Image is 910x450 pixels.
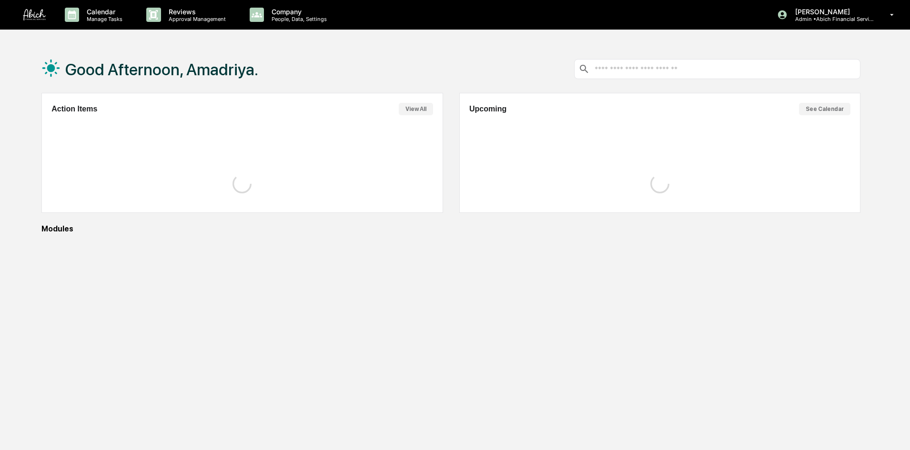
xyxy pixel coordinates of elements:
[788,16,876,22] p: Admin • Abich Financial Services
[79,16,127,22] p: Manage Tasks
[161,16,231,22] p: Approval Management
[41,224,860,233] div: Modules
[51,105,97,113] h2: Action Items
[65,60,258,79] h1: Good Afternoon, Amadriya.
[399,103,433,115] button: View All
[23,9,46,20] img: logo
[264,8,332,16] p: Company
[161,8,231,16] p: Reviews
[469,105,506,113] h2: Upcoming
[788,8,876,16] p: [PERSON_NAME]
[799,103,850,115] button: See Calendar
[264,16,332,22] p: People, Data, Settings
[79,8,127,16] p: Calendar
